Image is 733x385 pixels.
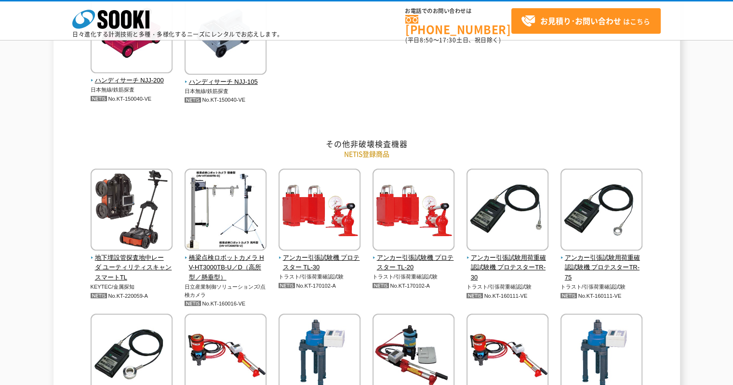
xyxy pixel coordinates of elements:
span: ハンディサーチ NJJ-105 [185,77,267,87]
p: 日本無線/鉄筋探査 [91,86,173,94]
span: はこちら [521,14,650,28]
a: アンカー引張試験機 プロテスター TL-20 [373,244,455,273]
span: ハンディサーチ NJJ-200 [91,76,173,86]
strong: お見積り･お問い合わせ [540,15,621,27]
p: No.KT-160111-VE [560,291,643,301]
p: 日々進化する計測技術と多種・多様化するニーズにレンタルでお応えします。 [72,31,283,37]
span: 橋梁点検ロボットカメラ HV-HT3000TB-U／D（高所型／懸垂型） [185,253,267,283]
p: No.KT-150040-VE [185,95,267,105]
p: トラスト/引張荷重確認試験 [279,273,361,281]
img: 橋梁点検ロボットカメラ HV-HT3000TB-U／D（高所型／懸垂型） [185,169,267,253]
img: アンカー引張試験機 プロテスター TL-20 [373,169,454,253]
span: 8:50 [420,36,433,44]
img: アンカー引張試験用荷重確認試験機 プロテスターTR-30 [466,169,548,253]
p: NETIS登録商品 [85,149,649,159]
a: 橋梁点検ロボットカメラ HV-HT3000TB-U／D（高所型／懸垂型） [185,244,267,283]
img: アンカー引張試験機 プロテスター TL-30 [279,169,360,253]
p: トラスト/引張荷重確認試験 [560,283,643,291]
a: お見積り･お問い合わせはこちら [511,8,661,34]
span: (平日 ～ 土日、祝日除く) [405,36,501,44]
p: No.KT-220059-A [91,291,173,301]
a: アンカー引張試験機 プロテスター TL-30 [279,244,361,273]
p: 日立産業制御ソリューションズ/点検カメラ [185,283,267,299]
p: No.KT-170102-A [373,281,455,291]
span: アンカー引張試験用荷重確認試験機 プロテスターTR-30 [466,253,549,283]
img: 地下埋設管探査地中レーダ ユーティリティスキャンスマートTL [91,169,173,253]
p: KEYTEC/金属探知 [91,283,173,291]
p: No.KT-170102-A [279,281,361,291]
img: アンカー引張試験用荷重確認試験機 プロテスターTR-75 [560,169,642,253]
span: アンカー引張試験機 プロテスター TL-20 [373,253,455,273]
span: 地下埋設管探査地中レーダ ユーティリティスキャンスマートTL [91,253,173,283]
a: 地下埋設管探査地中レーダ ユーティリティスキャンスマートTL [91,244,173,283]
p: No.KT-160016-VE [185,299,267,309]
p: No.KT-160111-VE [466,291,549,301]
span: お電話でのお問い合わせは [405,8,511,14]
p: No.KT-150040-VE [91,94,173,104]
a: ハンディサーチ NJJ-105 [185,68,267,87]
a: ハンディサーチ NJJ-200 [91,66,173,86]
a: アンカー引張試験用荷重確認試験機 プロテスターTR-30 [466,244,549,283]
p: トラスト/引張荷重確認試験 [466,283,549,291]
p: 日本無線/鉄筋探査 [185,87,267,95]
span: アンカー引張試験用荷重確認試験機 プロテスターTR-75 [560,253,643,283]
h2: その他非破壊検査機器 [85,139,649,149]
p: トラスト/引張荷重確認試験 [373,273,455,281]
span: 17:30 [439,36,456,44]
a: [PHONE_NUMBER] [405,15,511,35]
a: アンカー引張試験用荷重確認試験機 プロテスターTR-75 [560,244,643,283]
span: アンカー引張試験機 プロテスター TL-30 [279,253,361,273]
